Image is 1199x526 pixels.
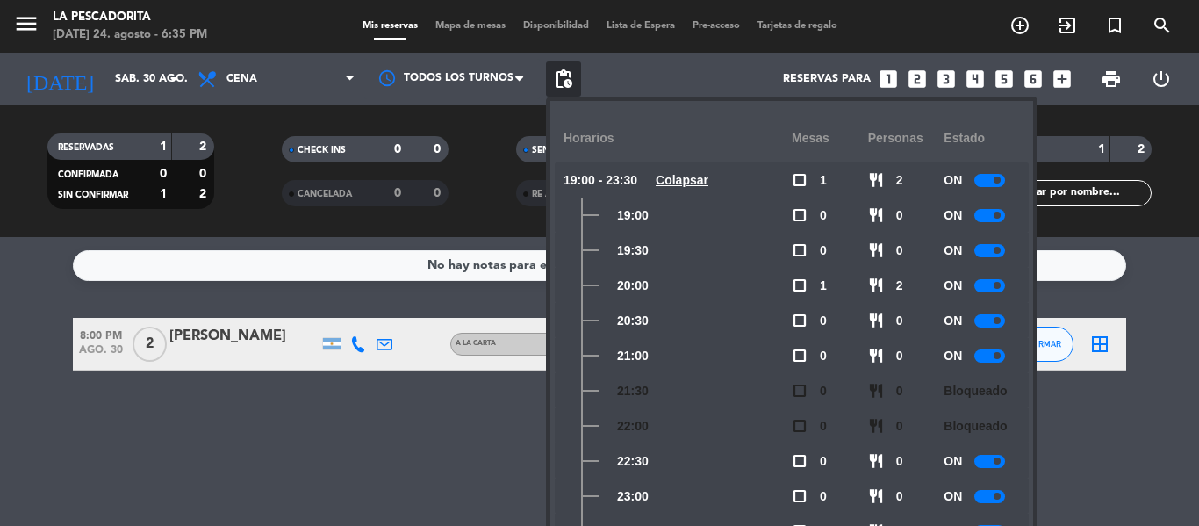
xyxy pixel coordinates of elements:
strong: 1 [1098,143,1105,155]
span: Reservas para [783,73,871,85]
i: power_settings_new [1151,68,1172,90]
div: La Pescadorita [53,9,207,26]
span: ON [944,486,962,507]
span: CHECK INS [298,146,346,155]
span: restaurant [868,348,884,364]
span: 22:30 [617,451,649,472]
span: restaurant [868,383,884,399]
button: menu [13,11,39,43]
span: 0 [896,451,903,472]
span: check_box_outline_blank [792,277,808,293]
span: 21:00 [617,346,649,366]
span: restaurant [868,453,884,469]
div: personas [868,114,944,162]
span: check_box_outline_blank [792,313,808,328]
span: ON [944,346,962,366]
span: 19:30 [617,241,649,261]
span: restaurant [868,418,884,434]
strong: 2 [199,188,210,200]
span: ON [944,170,962,191]
i: search [1152,15,1173,36]
span: check_box_outline_blank [792,488,808,504]
span: Cena [226,73,257,85]
span: SENTADAS [532,146,578,155]
span: RE AGENDADA [532,190,597,198]
u: Colapsar [656,173,708,187]
span: 0 [896,381,903,401]
span: CANCELADA [298,190,352,198]
i: looks_5 [993,68,1016,90]
span: 20:00 [617,276,649,296]
i: border_all [1089,334,1110,355]
span: 0 [820,205,827,226]
strong: 1 [160,141,167,153]
span: 23:00 [617,486,649,507]
input: Filtrar por nombre... [1015,184,1151,203]
span: restaurant [868,313,884,328]
span: Tarjetas de regalo [749,21,846,31]
span: restaurant [868,277,884,293]
span: 1 [820,170,827,191]
span: check_box_outline_blank [792,242,808,258]
i: looks_4 [964,68,987,90]
span: check_box_outline_blank [792,418,808,434]
strong: 0 [199,168,210,180]
strong: 0 [394,187,401,199]
span: 0 [896,486,903,507]
span: SIN CONFIRMAR [58,191,128,199]
span: pending_actions [553,68,574,90]
div: Mesas [792,114,868,162]
span: restaurant [868,172,884,188]
strong: 2 [1138,143,1148,155]
span: Mapa de mesas [427,21,514,31]
div: [DATE] 24. agosto - 6:35 PM [53,26,207,44]
i: add_circle_outline [1009,15,1030,36]
span: check_box_outline_blank [792,453,808,469]
div: Estado [944,114,1020,162]
span: Pre-acceso [684,21,749,31]
span: 22:00 [617,416,649,436]
span: 0 [820,486,827,507]
strong: 1 [160,188,167,200]
span: restaurant [868,242,884,258]
span: 0 [896,416,903,436]
span: 1 [820,276,827,296]
span: A LA CARTA [456,340,496,347]
i: exit_to_app [1057,15,1078,36]
span: RESERVADAS [58,143,114,152]
span: Disponibilidad [514,21,598,31]
i: add_box [1051,68,1073,90]
span: 19:00 - 23:30 [564,170,637,191]
span: 0 [820,416,827,436]
span: ago. 30 [73,344,129,364]
i: looks_6 [1022,68,1045,90]
span: 0 [820,311,827,331]
span: restaurant [868,488,884,504]
span: Mis reservas [354,21,427,31]
span: check_box_outline_blank [792,383,808,399]
i: looks_3 [935,68,958,90]
span: ON [944,241,962,261]
div: [PERSON_NAME] [169,325,319,348]
span: 0 [896,311,903,331]
i: arrow_drop_down [163,68,184,90]
span: ON [944,311,962,331]
span: 2 [133,327,167,362]
span: 0 [820,381,827,401]
span: ON [944,205,962,226]
span: 0 [820,451,827,472]
span: 2 [896,170,903,191]
strong: 0 [160,168,167,180]
span: ON [944,276,962,296]
span: restaurant [868,207,884,223]
span: check_box_outline_blank [792,172,808,188]
div: LOG OUT [1136,53,1186,105]
span: Lista de Espera [598,21,684,31]
div: No hay notas para este servicio. Haz clic para agregar una [427,256,772,276]
i: looks_one [877,68,900,90]
i: looks_two [906,68,929,90]
span: CONFIRMADA [58,170,118,179]
strong: 2 [199,141,210,153]
span: Bloqueado [944,416,1007,436]
i: [DATE] [13,60,106,98]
